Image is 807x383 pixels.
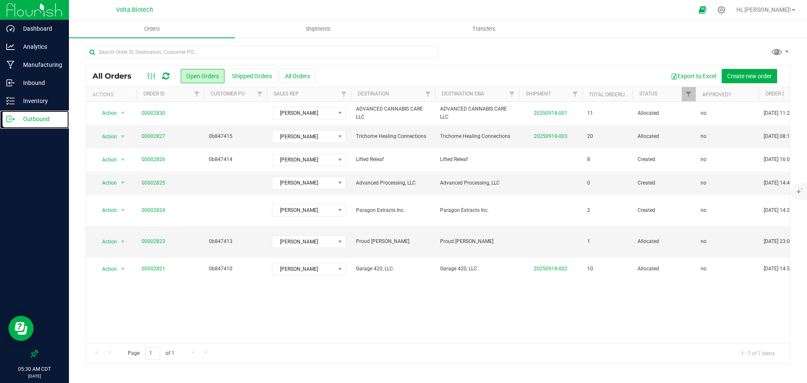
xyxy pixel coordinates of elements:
span: select [118,236,128,248]
p: Dashboard [15,24,65,34]
span: Trichome Healing Connections [356,132,430,140]
a: Order Date [765,91,794,97]
span: 8 [587,156,590,164]
span: Advanced Processing, LLC [356,179,430,187]
a: 00002826 [142,156,165,164]
a: 00002821 [142,265,165,273]
a: 00002830 [142,109,165,117]
inline-svg: Inventory [6,97,15,105]
span: Created [638,206,691,214]
span: Action [95,236,117,248]
span: Proud [PERSON_NAME] [440,238,514,246]
span: Open Ecommerce Menu [693,2,712,18]
a: 20250918-002 [534,266,567,272]
span: no [701,265,707,273]
p: Analytics [15,42,65,52]
a: Filter [505,87,519,101]
a: Transfers [401,20,567,38]
a: 00002825 [142,179,165,187]
span: Create new order [727,73,772,79]
span: select [118,131,128,143]
button: All Orders [280,69,316,83]
inline-svg: Inbound [6,79,15,87]
span: ADVANCED CANNABIS CARE LLC [356,105,430,121]
span: Orders [133,25,171,33]
inline-svg: Outbound [6,115,15,123]
span: Allocated [638,109,691,117]
a: 20250918-003 [534,133,567,139]
span: Transfers [461,25,507,33]
a: Shipment [526,91,551,97]
span: 2 [587,206,590,214]
span: Garage 420, LLC. [356,265,430,273]
button: Open Orders [181,69,224,83]
span: Proud [PERSON_NAME] [356,238,430,246]
span: select [118,204,128,216]
p: Inventory [15,96,65,106]
p: 05:30 AM CDT [4,365,65,373]
span: Volta Biotech [116,6,153,13]
span: [PERSON_NAME] [272,177,335,189]
span: Trichome Healing Connections [440,132,514,140]
span: Action [95,107,117,119]
span: Created [638,179,691,187]
div: Manage settings [716,6,727,14]
span: 0 [587,179,590,187]
a: Sales Rep [274,91,299,97]
span: 1 - 7 of 7 items [734,347,781,359]
inline-svg: Manufacturing [6,61,15,69]
span: 11 [587,109,593,117]
input: Search Order ID, Destination, Customer PO... [86,46,438,58]
span: [PERSON_NAME] [272,236,335,248]
a: Filter [337,87,351,101]
button: Export to Excel [665,69,722,83]
span: [PERSON_NAME] [272,107,335,119]
span: Action [95,131,117,143]
span: Garage 420, LLC. [440,265,514,273]
span: Allocated [638,238,691,246]
a: Filter [421,87,435,101]
span: [PERSON_NAME] [272,154,335,166]
p: Outbound [15,114,65,124]
span: Allocated [638,132,691,140]
a: 00002823 [142,238,165,246]
a: Order ID [143,91,165,97]
span: 0b847413 [209,238,262,246]
span: select [118,263,128,275]
a: Approved? [702,92,731,98]
span: All Orders [92,71,140,81]
inline-svg: Dashboard [6,24,15,33]
span: Created [638,156,691,164]
a: Status [639,91,657,97]
span: Action [95,204,117,216]
a: Destination [358,91,389,97]
span: Paragon Extracts Inc. [356,206,430,214]
span: Lifted Releaf [440,156,514,164]
a: Filter [568,87,582,101]
span: select [118,154,128,166]
span: Action [95,154,117,166]
iframe: Resource center [8,316,34,341]
a: 00002827 [142,132,165,140]
span: Paragon Extracts Inc. [440,206,514,214]
p: Manufacturing [15,60,65,70]
span: [PERSON_NAME] [272,131,335,143]
span: Action [95,177,117,189]
span: ADVANCED CANNABIS CARE LLC [440,105,514,121]
span: no [701,109,707,117]
a: 20250918-001 [534,110,567,116]
a: Destination DBA [442,91,484,97]
span: Shipments [294,25,342,33]
inline-svg: Analytics [6,42,15,51]
span: Advanced Processing, LLC [440,179,514,187]
span: 0b847414 [209,156,262,164]
a: Total Orderlines [589,92,634,98]
span: [PERSON_NAME] [272,263,335,275]
span: no [701,206,707,214]
p: Inbound [15,78,65,88]
a: Customer PO [211,91,245,97]
span: 1 [587,238,590,246]
a: Filter [190,87,204,101]
span: select [118,107,128,119]
label: Pin the sidebar to full width on large screens [30,349,39,358]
